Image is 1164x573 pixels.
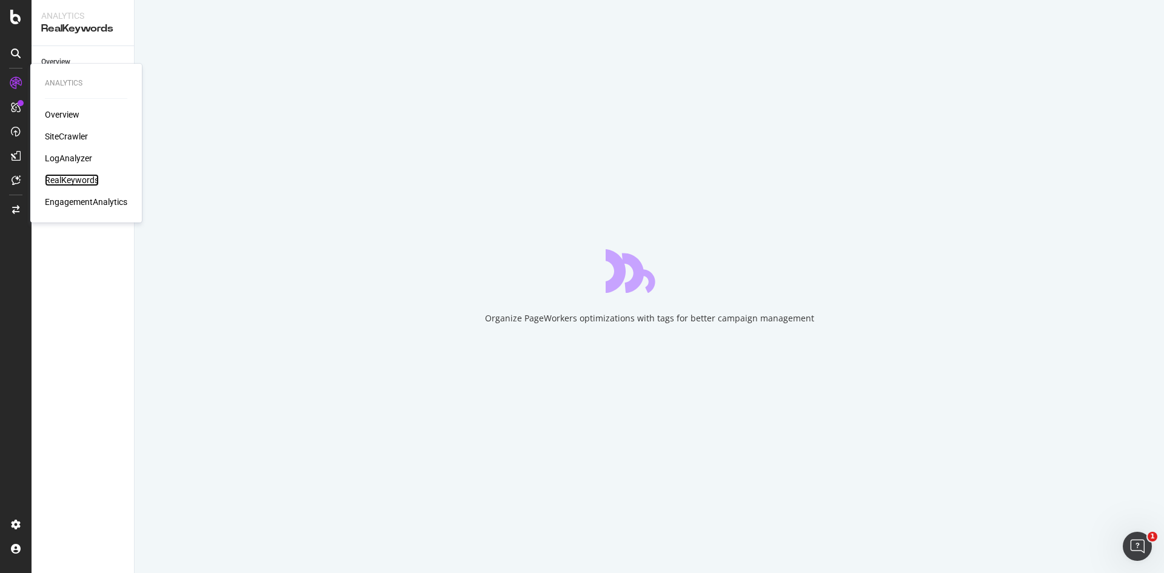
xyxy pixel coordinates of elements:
[45,109,79,121] a: Overview
[41,56,70,69] div: Overview
[485,312,814,324] div: Organize PageWorkers optimizations with tags for better campaign management
[606,249,693,293] div: animation
[41,10,124,22] div: Analytics
[45,130,88,142] a: SiteCrawler
[45,152,92,164] a: LogAnalyzer
[1123,532,1152,561] iframe: Intercom live chat
[45,196,127,208] a: EngagementAnalytics
[41,56,125,69] a: Overview
[45,174,99,186] a: RealKeywords
[1148,532,1157,541] span: 1
[45,78,127,89] div: Analytics
[41,22,124,36] div: RealKeywords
